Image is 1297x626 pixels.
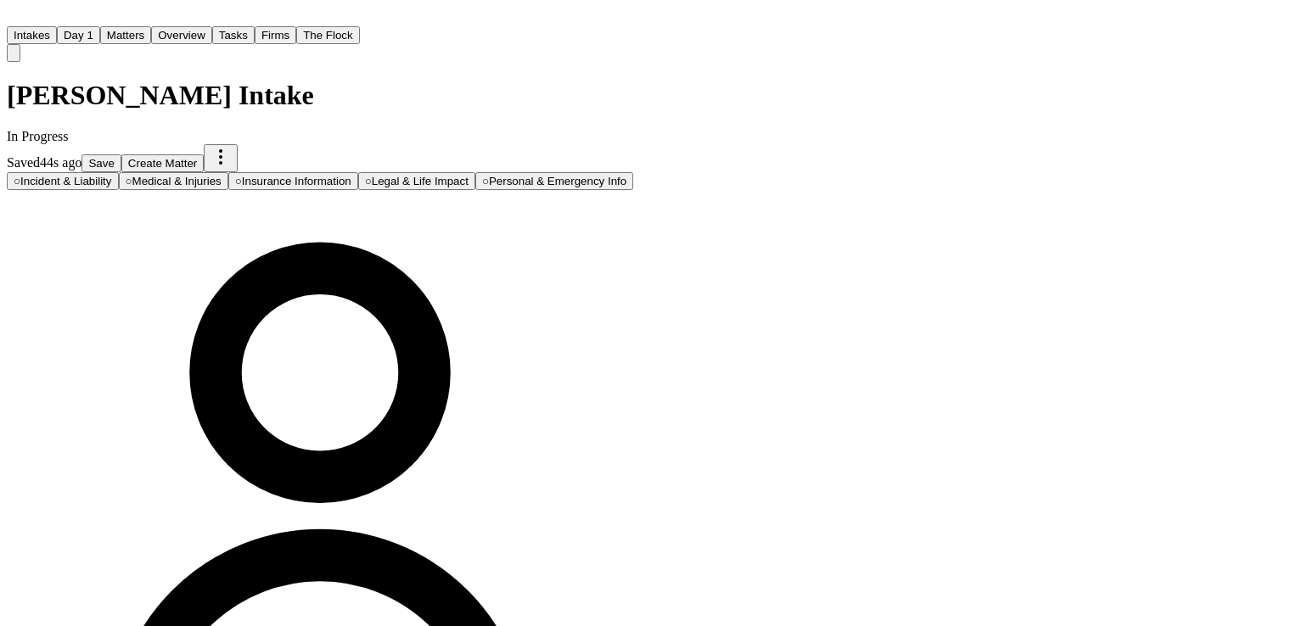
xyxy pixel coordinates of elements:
[7,27,57,42] a: Intakes
[7,129,68,143] span: In Progress
[7,172,119,190] button: Go to Incident & Liability
[151,26,212,44] button: Overview
[242,175,351,187] span: Insurance Information
[14,175,20,187] span: ○
[235,175,242,187] span: ○
[7,7,27,23] img: Finch Logo
[121,154,204,172] button: Create Matter
[358,172,475,190] button: Go to Legal & Life Impact
[228,172,358,190] button: Go to Insurance Information
[20,175,111,187] span: Incident & Liability
[255,27,296,42] a: Firms
[204,144,238,172] button: More actions
[57,27,100,42] a: Day 1
[151,27,212,42] a: Overview
[296,27,360,42] a: The Flock
[212,27,255,42] a: Tasks
[81,154,121,172] button: Save
[7,11,27,25] a: Home
[212,26,255,44] button: Tasks
[57,26,100,44] button: Day 1
[100,27,151,42] a: Matters
[372,175,469,187] span: Legal & Life Impact
[100,26,151,44] button: Matters
[296,26,360,44] button: The Flock
[119,172,228,190] button: Go to Medical & Injuries
[365,175,372,187] span: ○
[475,172,633,190] button: Go to Personal & Emergency Info
[7,80,633,111] h1: [PERSON_NAME] Intake
[7,26,57,44] button: Intakes
[489,175,626,187] span: Personal & Emergency Info
[482,175,489,187] span: ○
[255,26,296,44] button: Firms
[132,175,222,187] span: Medical & Injuries
[126,175,132,187] span: ○
[7,155,81,170] span: Saved 44s ago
